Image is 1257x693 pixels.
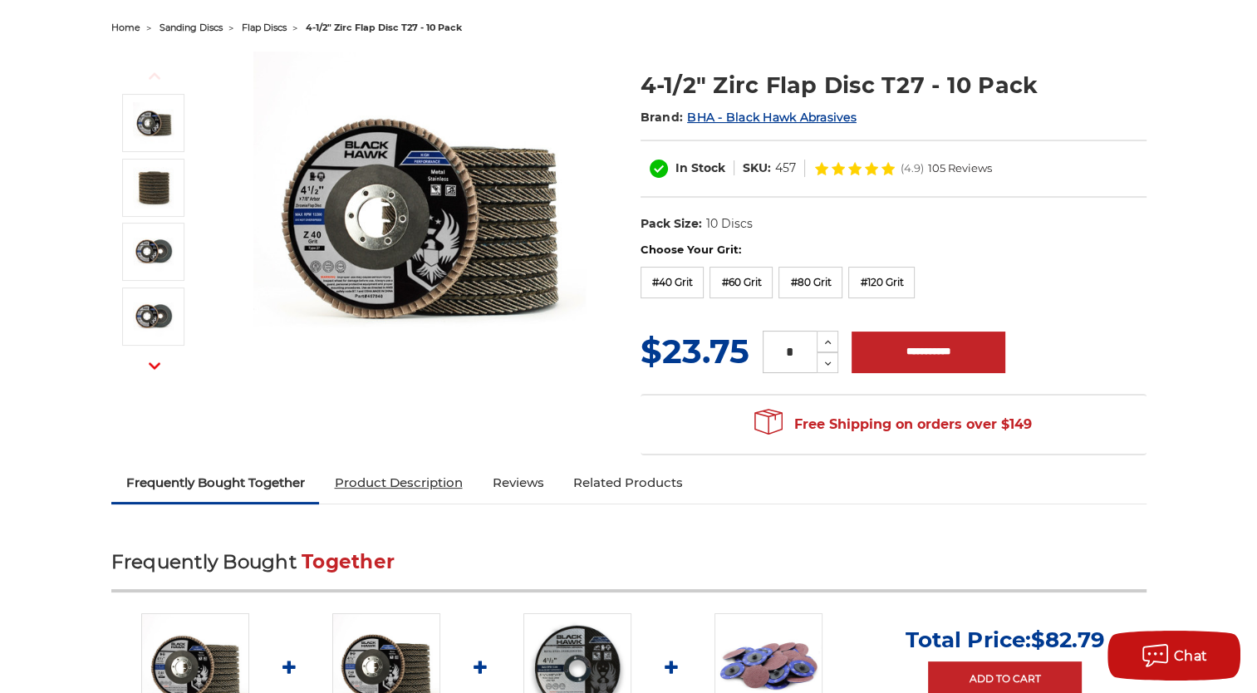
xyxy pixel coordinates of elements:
[111,550,297,573] span: Frequently Bought
[242,22,287,33] a: flap discs
[641,331,749,371] span: $23.75
[135,58,174,94] button: Previous
[1107,631,1240,681] button: Chat
[906,627,1104,653] p: Total Price:
[477,464,558,501] a: Reviews
[743,160,771,177] dt: SKU:
[253,52,586,384] img: Black Hawk 4-1/2" x 7/8" Flap Disc Type 27 - 10 Pack
[133,231,174,273] img: 40 grit flap disc
[319,464,477,501] a: Product Description
[775,160,796,177] dd: 457
[160,22,223,33] a: sanding discs
[133,296,174,337] img: 60 grit flap disc
[133,167,174,209] img: 10 pack of 4.5" Black Hawk Flap Discs
[641,215,702,233] dt: Pack Size:
[111,22,140,33] a: home
[1174,648,1208,664] span: Chat
[928,163,992,174] span: 105 Reviews
[705,215,752,233] dd: 10 Discs
[641,69,1147,101] h1: 4-1/2" Zirc Flap Disc T27 - 10 Pack
[133,102,174,144] img: Black Hawk 4-1/2" x 7/8" Flap Disc Type 27 - 10 Pack
[754,408,1032,441] span: Free Shipping on orders over $149
[558,464,698,501] a: Related Products
[901,163,924,174] span: (4.9)
[675,160,725,175] span: In Stock
[306,22,462,33] span: 4-1/2" zirc flap disc t27 - 10 pack
[1030,627,1104,653] span: $82.79
[135,347,174,383] button: Next
[641,242,1147,258] label: Choose Your Grit:
[687,110,857,125] a: BHA - Black Hawk Abrasives
[302,550,395,573] span: Together
[641,110,684,125] span: Brand:
[111,464,320,501] a: Frequently Bought Together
